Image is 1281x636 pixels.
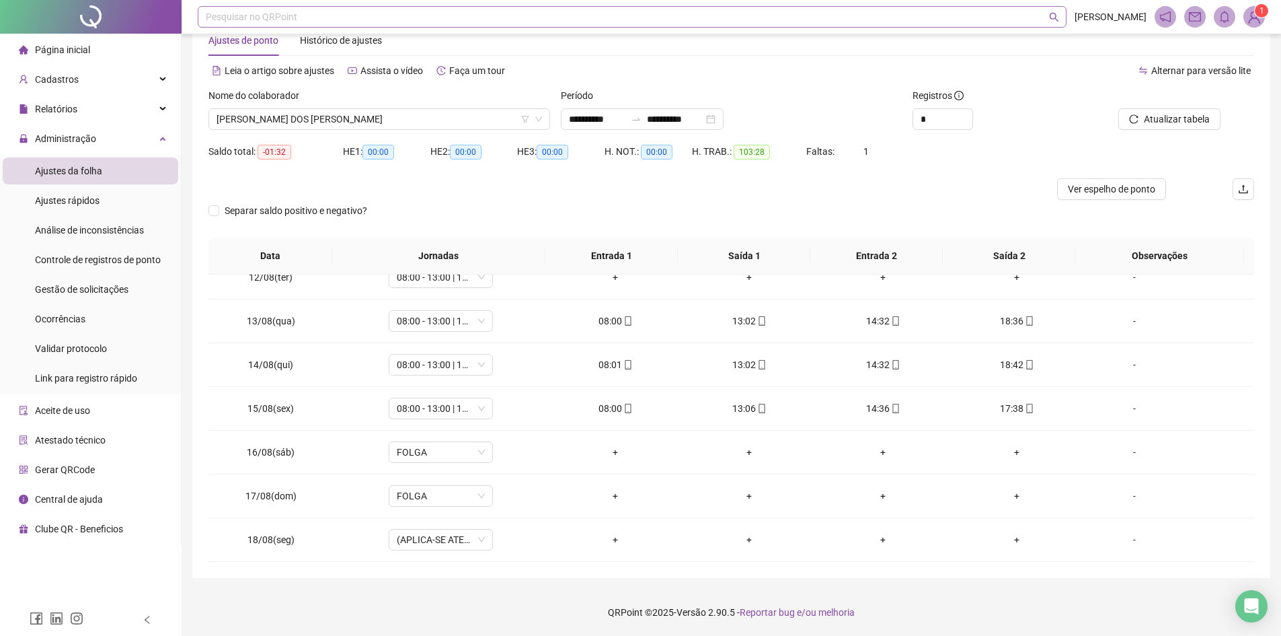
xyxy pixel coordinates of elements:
[734,145,770,160] span: 103:28
[827,357,939,372] div: 14:32
[397,486,485,506] span: FOLGA
[1159,11,1171,23] span: notification
[1086,248,1233,263] span: Observações
[449,65,505,76] span: Faça um tour
[430,144,518,160] div: HE 2:
[19,134,28,143] span: lock
[517,144,605,160] div: HE 3:
[559,401,672,416] div: 08:00
[397,267,485,287] span: 08:00 - 13:00 | 14:30 - 18:30
[961,357,1073,372] div: 18:42
[693,314,806,328] div: 13:02
[397,398,485,419] span: 08:00 - 13:00 | 14:30 - 17:30
[30,612,43,625] span: facebook
[1095,270,1174,285] div: -
[208,144,343,160] div: Saldo total:
[245,491,297,501] span: 17/08(dom)
[692,144,806,160] div: H. TRAB.:
[1095,489,1174,503] div: -
[247,534,295,545] span: 18/08(seg)
[678,238,810,275] th: Saída 1
[35,195,100,206] span: Ajustes rápidos
[1023,316,1034,326] span: mobile
[35,343,107,354] span: Validar protocolo
[961,445,1073,460] div: +
[397,530,485,550] span: (APLICA-SE ATESTADO)
[19,465,28,474] span: qrcode
[827,314,939,328] div: 14:32
[208,35,278,46] span: Ajustes de ponto
[19,495,28,504] span: info-circle
[1049,12,1059,22] span: search
[258,145,291,160] span: -01:32
[1095,401,1174,416] div: -
[806,146,837,157] span: Faltas:
[249,272,293,283] span: 12/08(ter)
[1095,532,1174,547] div: -
[693,357,806,372] div: 13:02
[35,104,77,114] span: Relatórios
[19,45,28,55] span: home
[19,104,28,114] span: file
[622,404,633,413] span: mobile
[961,401,1073,416] div: 17:38
[35,373,137,384] span: Link para registro rápido
[19,75,28,84] span: user-add
[1075,238,1244,275] th: Observações
[693,270,806,285] div: +
[35,314,85,324] span: Ocorrências
[1235,590,1268,623] div: Open Intercom Messenger
[1244,7,1264,27] img: 85711
[182,589,1281,636] footer: QRPoint © 2025 - 2.90.5 -
[35,254,161,265] span: Controle de registros de ponto
[1023,360,1034,369] span: mobile
[559,489,672,503] div: +
[827,445,939,460] div: +
[740,607,855,618] span: Reportar bug e/ou melhoria
[35,405,90,416] span: Aceite de uso
[545,238,678,275] th: Entrada 1
[208,238,332,275] th: Data
[890,404,900,413] span: mobile
[676,607,706,618] span: Versão
[35,133,96,144] span: Administração
[247,316,295,326] span: 13/08(qua)
[559,357,672,372] div: 08:01
[1095,357,1174,372] div: -
[35,524,123,534] span: Clube QR - Beneficios
[208,88,308,103] label: Nome do colaborador
[521,115,529,123] span: filter
[1075,9,1147,24] span: [PERSON_NAME]
[1151,65,1251,76] span: Alternar para versão lite
[450,145,481,160] span: 00:00
[863,146,869,157] span: 1
[35,494,103,505] span: Central de ajuda
[622,360,633,369] span: mobile
[35,74,79,85] span: Cadastros
[397,355,485,375] span: 08:00 - 13:00 | 14:30 - 18:30
[360,65,423,76] span: Assista o vídeo
[631,114,642,125] span: swap-right
[631,114,642,125] span: to
[890,316,900,326] span: mobile
[247,403,294,414] span: 15/08(sex)
[559,314,672,328] div: 08:00
[212,66,221,75] span: file-text
[1068,182,1155,197] span: Ver espelho de ponto
[1259,6,1264,15] span: 1
[1138,66,1148,75] span: swap
[19,406,28,415] span: audit
[693,489,806,503] div: +
[605,144,692,160] div: H. NOT.:
[35,44,90,55] span: Página inicial
[756,316,767,326] span: mobile
[348,66,357,75] span: youtube
[1218,11,1231,23] span: bell
[217,109,542,129] span: JAMERSON BATISTA DOS SANTOS
[693,445,806,460] div: +
[535,115,543,123] span: down
[343,144,430,160] div: HE 1:
[332,238,545,275] th: Jornadas
[1144,112,1210,127] span: Atualizar tabela
[827,489,939,503] div: +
